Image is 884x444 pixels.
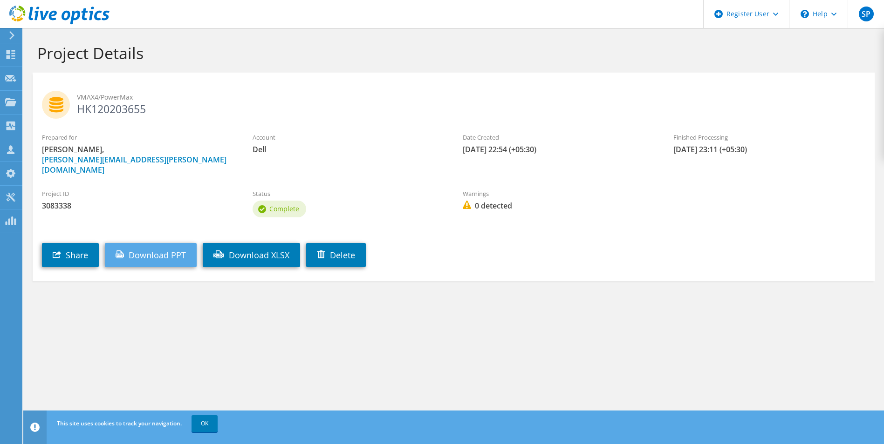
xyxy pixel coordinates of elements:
span: Complete [269,204,299,213]
a: OK [192,415,218,432]
span: [PERSON_NAME], [42,144,234,175]
label: Warnings [463,189,655,198]
h2: HK120203655 [42,91,865,114]
label: Date Created [463,133,655,142]
label: Project ID [42,189,234,198]
label: Status [253,189,445,198]
span: 0 detected [463,201,655,211]
span: [DATE] 22:54 (+05:30) [463,144,655,155]
label: Account [253,133,445,142]
a: Delete [306,243,366,267]
a: Share [42,243,99,267]
span: Dell [253,144,445,155]
h1: Project Details [37,43,865,63]
a: [PERSON_NAME][EMAIL_ADDRESS][PERSON_NAME][DOMAIN_NAME] [42,155,226,175]
a: Download XLSX [203,243,300,267]
label: Prepared for [42,133,234,142]
svg: \n [801,10,809,18]
span: 3083338 [42,201,234,211]
a: Download PPT [105,243,197,267]
span: SP [859,7,874,21]
span: [DATE] 23:11 (+05:30) [673,144,865,155]
span: VMAX4/PowerMax [77,92,865,102]
label: Finished Processing [673,133,865,142]
span: This site uses cookies to track your navigation. [57,419,182,427]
